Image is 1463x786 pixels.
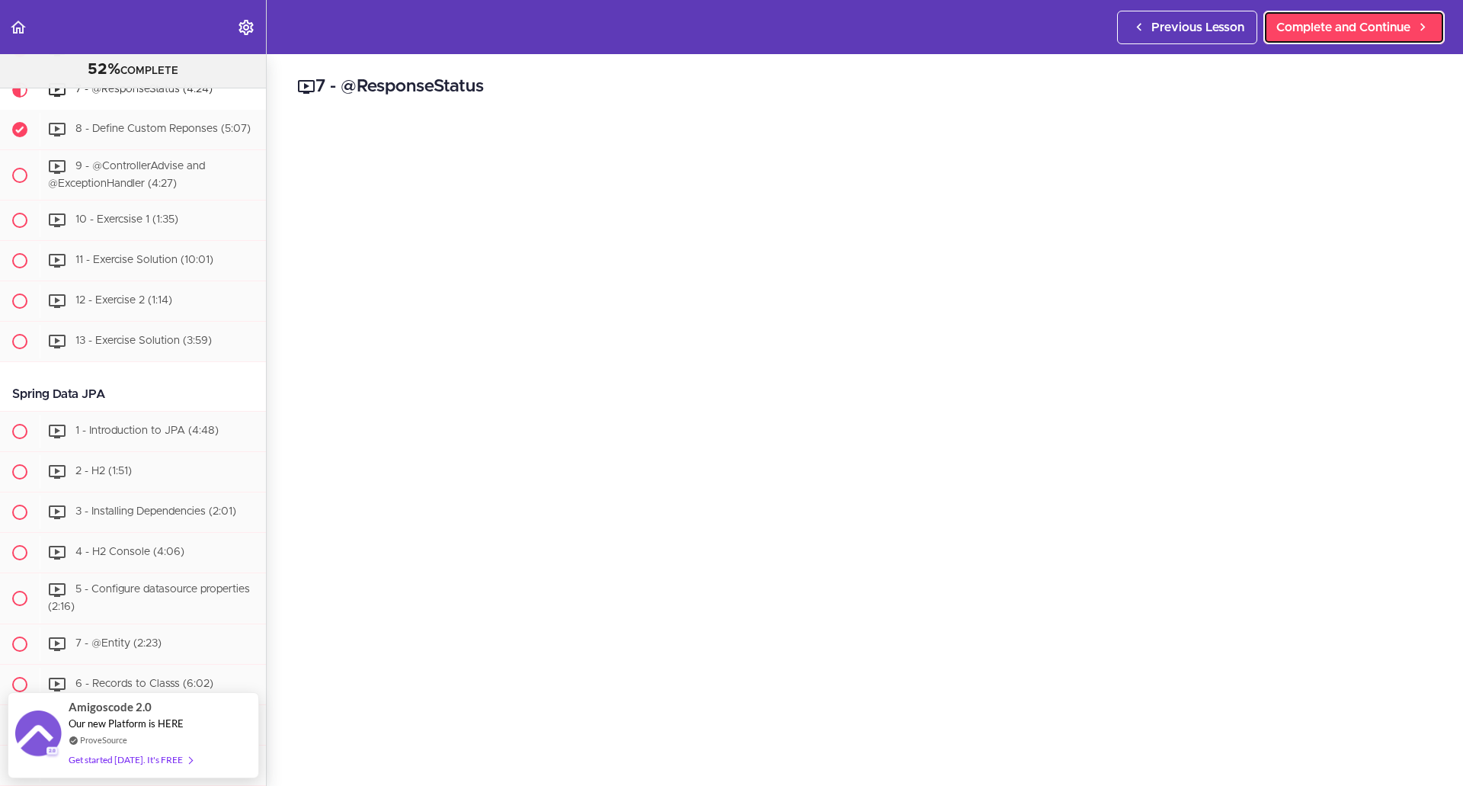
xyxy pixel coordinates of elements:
[237,18,255,37] svg: Settings Menu
[9,18,27,37] svg: Back to course curriculum
[69,751,192,768] div: Get started [DATE]. It's FREE
[19,60,247,80] div: COMPLETE
[75,679,213,689] span: 6 - Records to Classs (6:02)
[48,161,205,189] span: 9 - @ControllerAdvise and @ExceptionHandler (4:27)
[48,585,250,613] span: 5 - Configure datasource properties (2:16)
[75,507,236,518] span: 3 - Installing Dependencies (2:01)
[69,698,152,716] span: Amigoscode 2.0
[1151,18,1244,37] span: Previous Lesson
[75,467,132,477] span: 2 - H2 (1:51)
[75,124,251,134] span: 8 - Define Custom Reponses (5:07)
[75,296,172,306] span: 12 - Exercise 2 (1:14)
[75,426,219,437] span: 1 - Introduction to JPA (4:48)
[75,84,213,95] span: 7 - @ResponseStatus (4:24)
[69,717,184,730] span: Our new Platform is HERE
[1117,11,1257,44] a: Previous Lesson
[1263,11,1445,44] a: Complete and Continue
[88,62,120,77] span: 52%
[15,711,61,760] img: provesource social proof notification image
[75,255,213,266] span: 11 - Exercise Solution (10:01)
[297,123,1433,762] iframe: Video Player
[297,74,1433,100] h2: 7 - @ResponseStatus
[75,336,212,347] span: 13 - Exercise Solution (3:59)
[75,638,162,649] span: 7 - @Entity (2:23)
[75,547,184,558] span: 4 - H2 Console (4:06)
[80,733,127,746] a: ProveSource
[75,215,178,226] span: 10 - Exercsise 1 (1:35)
[1276,18,1410,37] span: Complete and Continue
